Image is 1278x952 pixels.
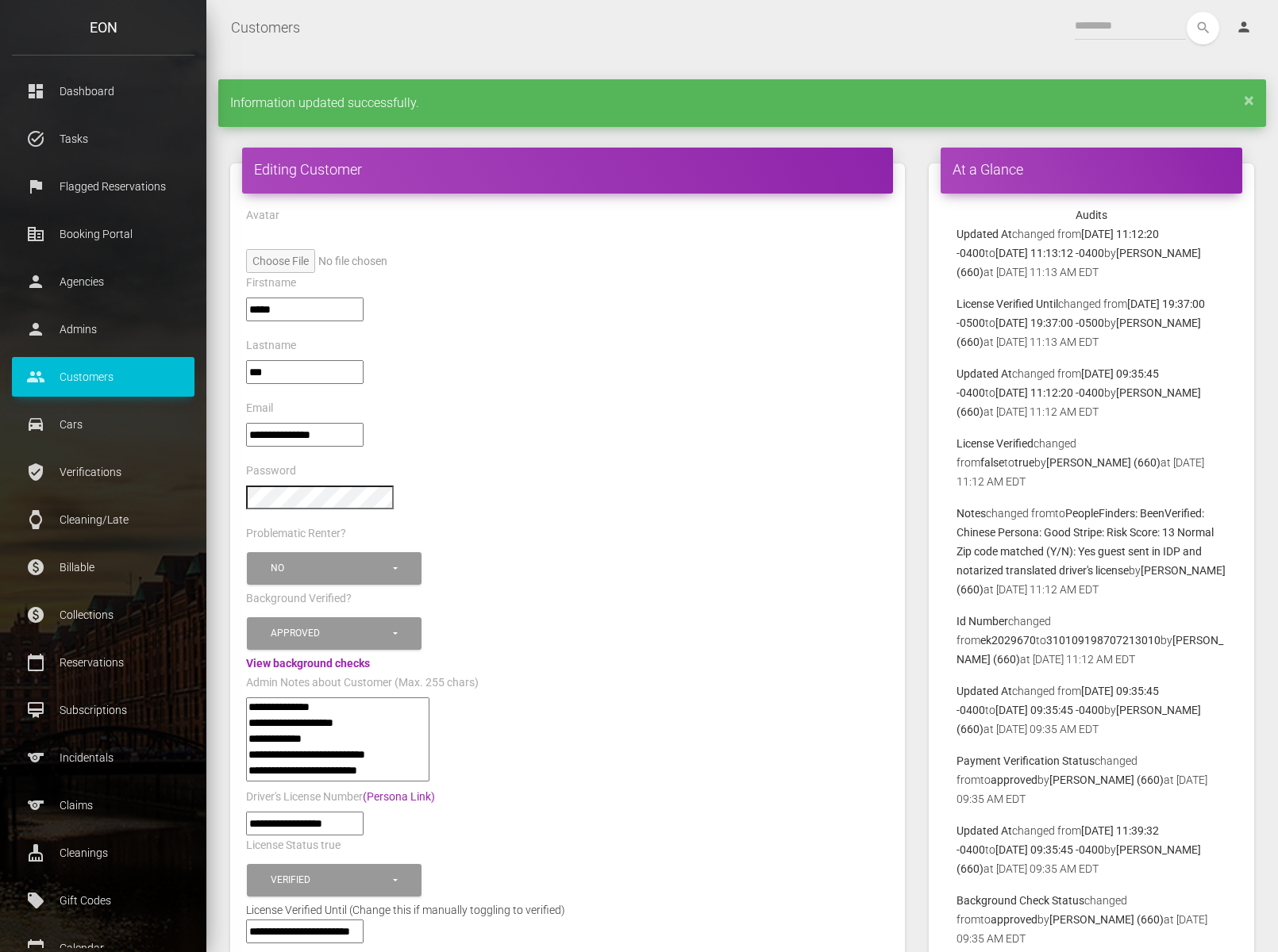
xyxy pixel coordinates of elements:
b: [DATE] 11:13:12 -0400 [995,247,1104,259]
b: approved [991,913,1037,926]
b: [DATE] 19:37:00 -0500 [995,317,1104,329]
label: Driver's License Number [246,789,435,805]
label: Problematic Renter? [246,526,346,542]
a: verified_user Verifications [12,452,194,492]
a: sports Incidentals [12,738,194,777]
h4: Editing Customer [254,159,881,179]
p: Agencies [24,270,183,294]
a: cleaning_services Cleanings [12,833,194,873]
label: Email [246,401,273,416]
b: Updated At [957,824,1012,837]
a: calendar_today Reservations [12,643,194,682]
p: Gift Codes [24,889,183,912]
a: corporate_fare Booking Portal [12,214,194,254]
p: changed from to by at [DATE] 09:35 AM EDT [957,891,1226,948]
label: Admin Notes about Customer (Max. 255 chars) [246,675,479,691]
a: dashboard Dashboard [12,71,194,111]
div: No [271,562,391,575]
label: Background Verified? [246,591,352,607]
p: Flagged Reservations [24,175,183,198]
p: Collections [24,603,183,627]
b: License Verified Until [957,297,1058,310]
a: paid Collections [12,595,194,635]
b: [PERSON_NAME] (660) [1046,456,1161,469]
strong: Audits [1076,209,1107,221]
p: Claims [24,793,183,817]
p: changed from to by at [DATE] 11:12 AM EDT [957,434,1226,491]
b: Background Check Status [957,894,1084,907]
p: Cleaning/Late [24,508,183,532]
label: Password [246,463,296,479]
div: Verified [271,873,391,887]
a: person [1224,12,1266,44]
b: approved [991,773,1037,786]
a: card_membership Subscriptions [12,690,194,730]
p: Booking Portal [24,222,183,246]
p: changed from to by at [DATE] 09:35 AM EDT [957,681,1226,739]
p: Customers [24,365,183,389]
button: Verified [247,864,422,896]
p: changed from to by at [DATE] 09:35 AM EDT [957,821,1226,878]
b: [DATE] 09:35:45 -0400 [995,704,1104,716]
label: License Status true [246,838,341,854]
p: Cleanings [24,841,183,865]
button: Approved [247,617,422,650]
p: Billable [24,555,183,579]
label: Firstname [246,275,296,291]
i: person [1236,19,1252,35]
label: Lastname [246,338,296,354]
a: drive_eta Cars [12,405,194,444]
div: Information updated successfully. [218,79,1266,127]
b: License Verified [957,437,1034,450]
a: sports Claims [12,785,194,825]
p: changed from to by at [DATE] 11:12 AM EDT [957,612,1226,669]
div: Approved [271,627,391,640]
p: changed from to by at [DATE] 11:12 AM EDT [957,504,1226,599]
h4: At a Glance [953,159,1230,179]
b: Updated At [957,367,1012,380]
b: [DATE] 09:35:45 -0400 [995,843,1104,856]
b: ek2029670 [980,634,1036,647]
b: 310109198707213010 [1046,634,1161,647]
b: [PERSON_NAME] (660) [1049,773,1164,786]
b: true [1014,456,1034,469]
a: task_alt Tasks [12,119,194,159]
label: Avatar [246,208,279,224]
div: License Verified Until (Change this if manually toggling to verified) [234,900,901,919]
p: changed from to by at [DATE] 11:13 AM EDT [957,225,1226,282]
b: Id Number [957,615,1008,628]
p: changed from to by at [DATE] 11:12 AM EDT [957,364,1226,421]
p: changed from to by at [DATE] 09:35 AM EDT [957,751,1226,808]
b: false [980,456,1004,469]
a: flag Flagged Reservations [12,167,194,206]
button: No [247,552,422,585]
b: [DATE] 11:12:20 -0400 [995,386,1104,399]
p: Tasks [24,127,183,151]
p: Reservations [24,651,183,674]
a: View background checks [246,657,370,670]
a: people Customers [12,357,194,397]
a: (Persona Link) [363,790,435,803]
p: Admins [24,317,183,341]
a: paid Billable [12,547,194,587]
p: Cars [24,413,183,436]
b: Payment Verification Status [957,754,1095,767]
p: Incidentals [24,746,183,770]
a: × [1244,95,1254,105]
a: person Agencies [12,262,194,301]
a: watch Cleaning/Late [12,500,194,539]
b: PeopleFinders: BeenVerified: Chinese Persona: Good Stripe: Risk Score: 13 Normal Zip code matched... [957,507,1214,577]
b: [PERSON_NAME] (660) [1049,913,1164,926]
b: Notes [957,507,986,520]
a: person Admins [12,309,194,349]
p: changed from to by at [DATE] 11:13 AM EDT [957,294,1226,351]
b: Updated At [957,685,1012,697]
p: Dashboard [24,79,183,103]
p: Verifications [24,460,183,484]
button: search [1187,12,1219,44]
a: Customers [231,8,300,48]
p: Subscriptions [24,698,183,722]
a: local_offer Gift Codes [12,881,194,920]
b: Updated At [957,228,1012,240]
